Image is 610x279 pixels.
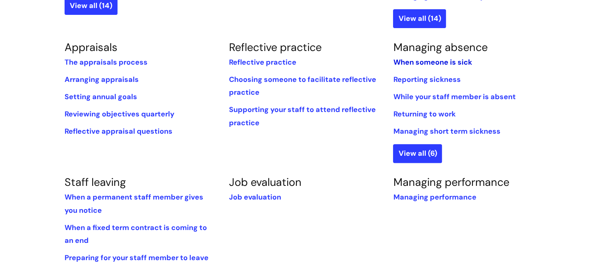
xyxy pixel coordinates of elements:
[229,175,301,189] a: Job evaluation
[393,40,487,54] a: Managing absence
[65,223,207,245] a: When a fixed term contract is coming to an end
[65,92,137,102] a: Setting annual goals
[393,144,442,163] a: View all (6)
[65,109,174,119] a: Reviewing objectives quarterly
[393,75,460,84] a: Reporting sickness
[65,75,139,84] a: Arranging appraisals
[229,105,375,127] a: Supporting your staff to attend reflective practice
[393,109,455,119] a: Returning to work
[229,57,296,67] a: Reflective practice
[229,75,376,97] a: Choosing someone to facilitate reflective practice
[393,57,472,67] a: When someone is sick
[65,192,203,215] a: When a permanent staff member gives you notice
[393,92,515,102] a: While‌ ‌your‌ ‌staff‌ ‌member‌ ‌is‌ ‌absent‌
[393,175,509,189] a: Managing performance
[229,40,321,54] a: Reflective practice
[65,253,209,263] a: Preparing for your staff member to leave
[65,126,172,136] a: Reflective appraisal questions
[65,57,148,67] a: The appraisals process
[393,9,446,28] a: View all (14)
[393,126,500,136] a: Managing short term sickness
[65,40,118,54] a: Appraisals
[65,175,126,189] a: Staff leaving
[229,192,281,202] a: Job evaluation
[393,192,476,202] a: Managing performance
